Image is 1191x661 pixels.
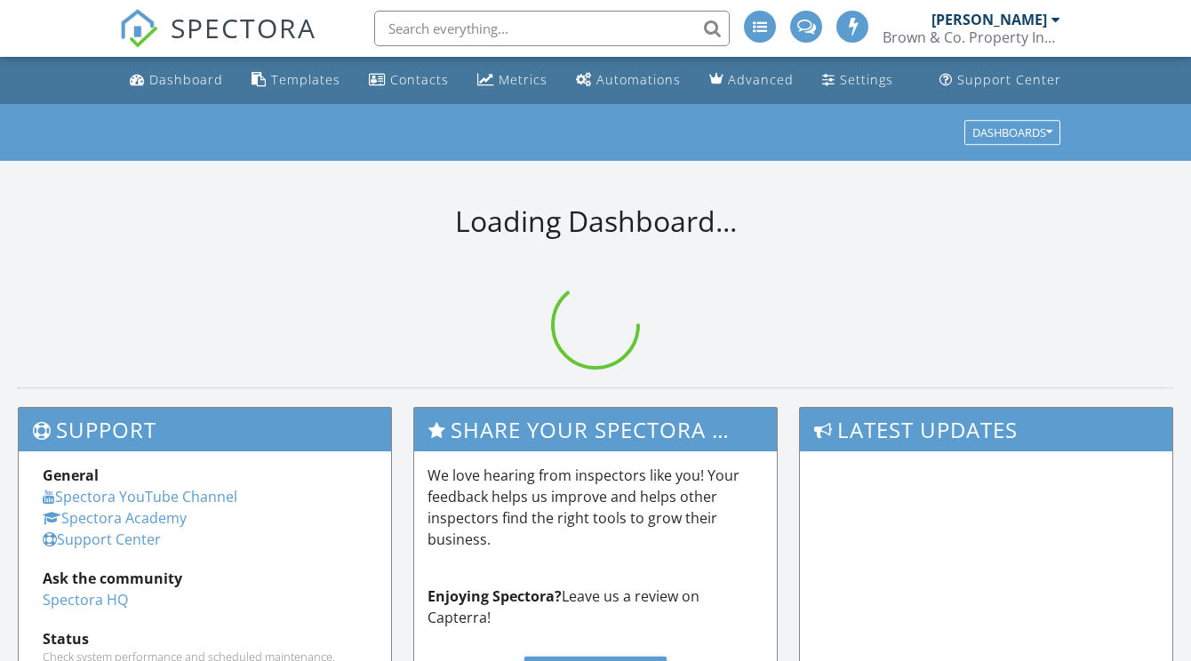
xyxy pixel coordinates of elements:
[728,71,794,88] div: Advanced
[119,24,316,61] a: SPECTORA
[428,586,562,606] strong: Enjoying Spectora?
[932,64,1068,97] a: Support Center
[470,64,555,97] a: Metrics
[957,71,1061,88] div: Support Center
[244,64,348,97] a: Templates
[428,465,763,550] p: We love hearing from inspectors like you! Your feedback helps us improve and helps other inspecto...
[414,408,776,451] h3: Share Your Spectora Experience
[19,408,391,451] h3: Support
[43,628,367,649] div: Status
[374,11,730,46] input: Search everything...
[119,9,158,48] img: The Best Home Inspection Software - Spectora
[362,64,456,97] a: Contacts
[390,71,449,88] div: Contacts
[964,120,1060,145] button: Dashboards
[499,71,548,88] div: Metrics
[883,28,1060,46] div: Brown & Co. Property Inspections
[149,71,223,88] div: Dashboard
[171,9,316,46] span: SPECTORA
[840,71,893,88] div: Settings
[815,64,900,97] a: Settings
[428,585,763,628] p: Leave us a review on Capterra!
[931,11,1047,28] div: [PERSON_NAME]
[123,64,230,97] a: Dashboard
[800,408,1172,451] h3: Latest Updates
[43,590,128,609] a: Spectora HQ
[972,126,1052,139] div: Dashboards
[43,568,367,589] div: Ask the community
[43,530,161,549] a: Support Center
[596,71,681,88] div: Automations
[569,64,688,97] a: Automations (Advanced)
[702,64,801,97] a: Advanced
[271,71,340,88] div: Templates
[43,466,99,485] strong: General
[43,487,237,506] a: Spectora YouTube Channel
[43,508,187,528] a: Spectora Academy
